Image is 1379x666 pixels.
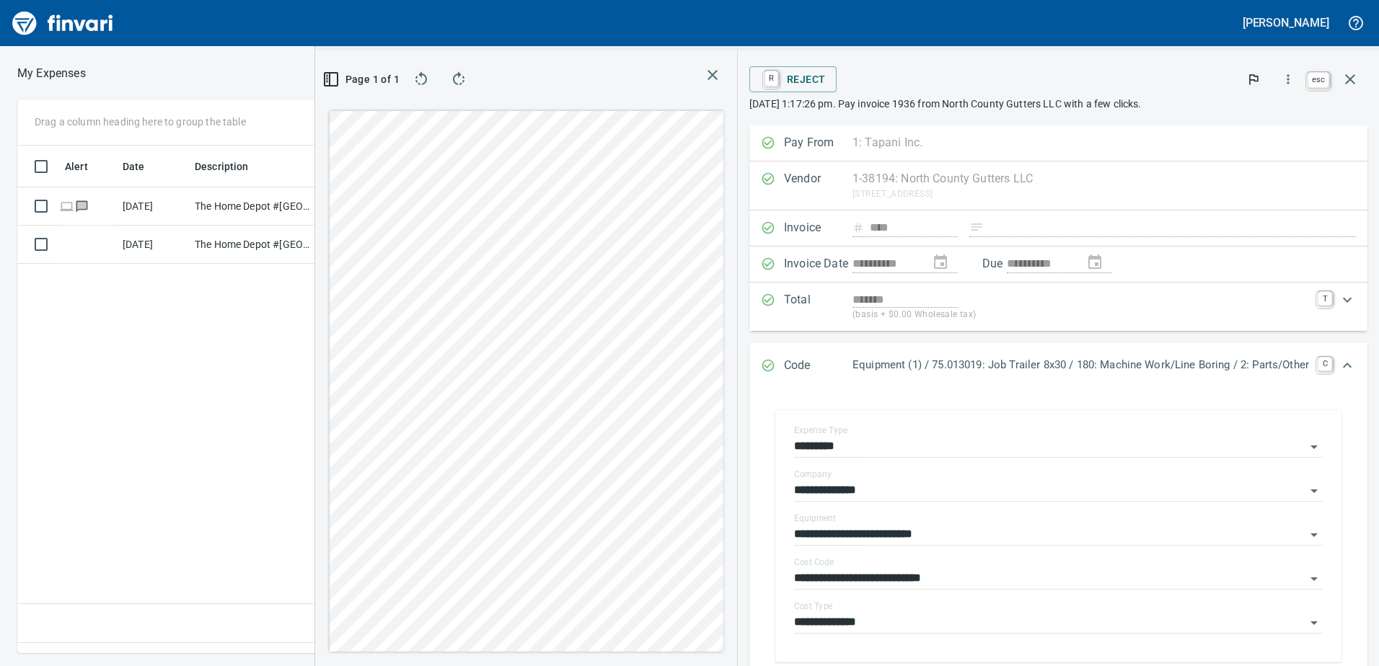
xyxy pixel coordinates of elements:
a: R [765,71,778,86]
a: T [1318,291,1332,306]
p: Code [784,357,852,376]
span: Has messages [74,201,89,210]
div: Expand [749,283,1367,331]
td: The Home Depot #[GEOGRAPHIC_DATA] [189,226,319,264]
p: [DATE] 1:17:26 pm. Pay invoice 1936 from North County Gutters LLC with a few clicks. [749,97,1367,111]
span: Page 1 of 1 [332,71,392,89]
p: Total [784,291,852,322]
span: Alert [65,158,107,175]
span: Date [123,158,145,175]
p: Equipment (1) / 75.013019: Job Trailer 8x30 / 180: Machine Work/Line Boring / 2: Parts/Other [852,357,1309,373]
a: C [1318,357,1332,371]
label: Cost Code [794,558,834,567]
button: Open [1304,525,1324,545]
span: Description [195,158,249,175]
img: Finvari [9,6,117,40]
button: Flag [1238,63,1269,95]
label: Equipment [794,514,836,523]
p: My Expenses [17,65,86,82]
span: Date [123,158,164,175]
label: Cost Type [794,602,833,610]
td: [DATE] [117,226,189,264]
label: Company [794,470,832,479]
button: Open [1304,613,1324,633]
div: Expand [749,342,1367,390]
a: esc [1308,72,1329,88]
span: Alert [65,158,88,175]
span: Online transaction [59,201,74,210]
label: Expense Type [794,426,847,435]
button: Open [1304,481,1324,501]
button: Open [1304,569,1324,589]
h5: [PERSON_NAME] [1243,15,1329,30]
button: RReject [749,66,837,92]
button: Page 1 of 1 [327,66,398,92]
button: Open [1304,437,1324,457]
p: Drag a column heading here to group the table [35,115,246,129]
td: The Home Depot #[GEOGRAPHIC_DATA] [189,187,319,226]
p: (basis + $0.00 Wholesale tax) [852,308,1309,322]
button: [PERSON_NAME] [1239,12,1333,34]
nav: breadcrumb [17,65,86,82]
span: Reject [761,67,825,92]
td: [DATE] [117,187,189,226]
span: Description [195,158,268,175]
